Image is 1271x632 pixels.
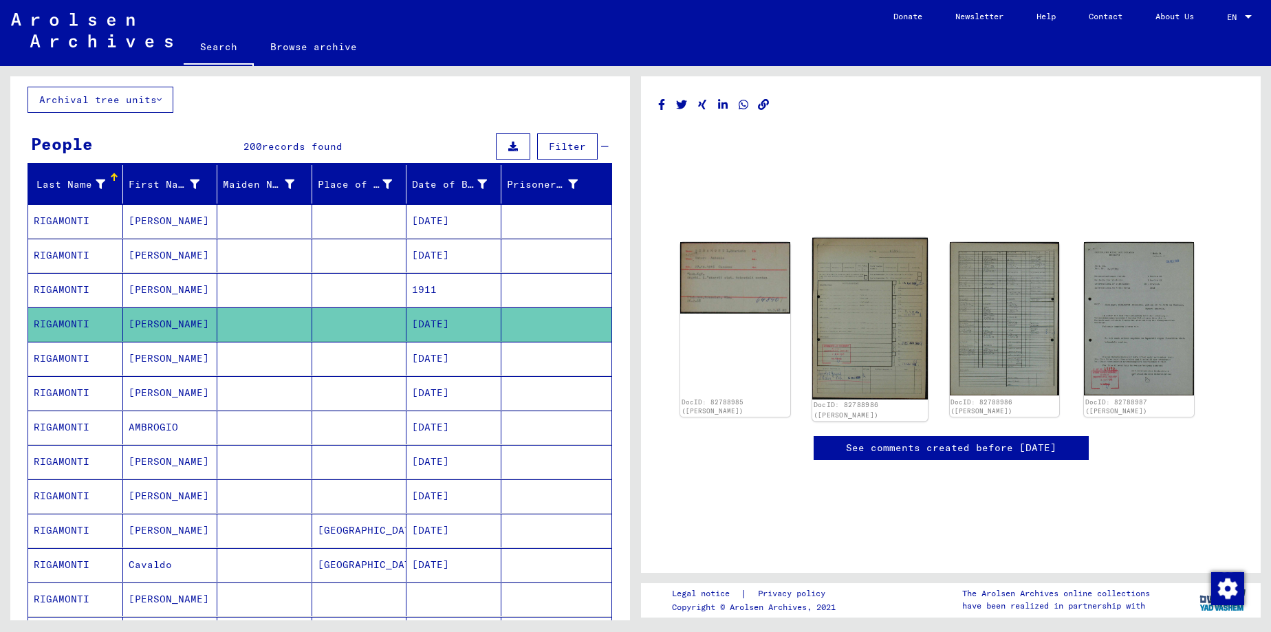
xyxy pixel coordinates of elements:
a: DocID: 82788986 ([PERSON_NAME]) [950,398,1012,415]
div: Place of Birth [318,177,393,192]
mat-header-cell: Prisoner # [501,165,612,204]
mat-cell: [DATE] [406,376,501,410]
div: First Name [129,177,200,192]
img: 001.jpg [812,238,928,400]
a: DocID: 82788986 ([PERSON_NAME]) [813,402,878,419]
mat-cell: RIGAMONTI [28,445,123,479]
button: Share on Facebook [655,96,669,113]
mat-cell: [PERSON_NAME] [123,479,218,513]
mat-cell: [PERSON_NAME] [123,239,218,272]
mat-cell: [GEOGRAPHIC_DATA] [312,548,407,582]
p: Copyright © Arolsen Archives, 2021 [672,601,842,613]
span: 200 [243,140,262,153]
img: 001.jpg [1084,242,1194,395]
span: records found [262,140,343,153]
div: Place of Birth [318,173,410,195]
img: yv_logo.png [1197,582,1248,617]
mat-cell: RIGAMONTI [28,548,123,582]
mat-cell: RIGAMONTI [28,411,123,444]
mat-header-cell: Place of Birth [312,165,407,204]
div: Date of Birth [412,177,487,192]
a: Legal notice [672,587,741,601]
mat-cell: [DATE] [406,307,501,341]
mat-cell: [PERSON_NAME] [123,204,218,238]
div: Prisoner # [507,173,596,195]
button: Share on WhatsApp [737,96,751,113]
mat-cell: [PERSON_NAME] [123,307,218,341]
a: DocID: 82788985 ([PERSON_NAME]) [682,398,743,415]
mat-cell: [DATE] [406,514,501,547]
img: Arolsen_neg.svg [11,13,173,47]
mat-cell: [DATE] [406,204,501,238]
mat-cell: [PERSON_NAME] [123,273,218,307]
div: Last Name [34,177,105,192]
mat-cell: [DATE] [406,239,501,272]
mat-cell: [PERSON_NAME] [123,376,218,410]
mat-cell: RIGAMONTI [28,582,123,616]
button: Share on Xing [695,96,710,113]
mat-cell: [GEOGRAPHIC_DATA] [312,514,407,547]
button: Filter [537,133,598,160]
div: People [31,131,93,156]
mat-cell: RIGAMONTI [28,479,123,513]
mat-cell: [DATE] [406,479,501,513]
mat-cell: [PERSON_NAME] [123,342,218,375]
mat-cell: RIGAMONTI [28,273,123,307]
mat-cell: RIGAMONTI [28,514,123,547]
mat-cell: [DATE] [406,548,501,582]
mat-cell: Cavaldo [123,548,218,582]
mat-header-cell: Maiden Name [217,165,312,204]
p: The Arolsen Archives online collections [962,587,1150,600]
mat-cell: RIGAMONTI [28,239,123,272]
p: have been realized in partnership with [962,600,1150,612]
a: DocID: 82788987 ([PERSON_NAME]) [1085,398,1147,415]
mat-cell: [DATE] [406,411,501,444]
a: Browse archive [254,30,373,63]
mat-cell: [PERSON_NAME] [123,445,218,479]
mat-cell: [PERSON_NAME] [123,582,218,616]
mat-cell: [DATE] [406,342,501,375]
div: Last Name [34,173,122,195]
mat-header-cell: Date of Birth [406,165,501,204]
mat-cell: 1911 [406,273,501,307]
button: Share on Twitter [675,96,689,113]
div: Maiden Name [223,173,312,195]
mat-header-cell: First Name [123,165,218,204]
div: Zustimmung ändern [1210,571,1243,604]
mat-header-cell: Last Name [28,165,123,204]
mat-cell: RIGAMONTI [28,376,123,410]
mat-cell: [DATE] [406,445,501,479]
div: Maiden Name [223,177,294,192]
mat-select-trigger: EN [1227,12,1237,22]
a: Privacy policy [747,587,842,601]
mat-cell: RIGAMONTI [28,204,123,238]
button: Copy link [757,96,771,113]
button: Share on LinkedIn [716,96,730,113]
mat-cell: [PERSON_NAME] [123,514,218,547]
div: First Name [129,173,217,195]
mat-cell: RIGAMONTI [28,342,123,375]
img: 001.jpg [680,242,790,314]
div: | [672,587,842,601]
div: Date of Birth [412,173,504,195]
mat-cell: AMBROGIO [123,411,218,444]
img: 002.jpg [950,242,1060,395]
a: See comments created before [DATE] [846,441,1056,455]
div: Prisoner # [507,177,578,192]
mat-cell: RIGAMONTI [28,307,123,341]
a: Search [184,30,254,66]
button: Archival tree units [28,87,173,113]
img: Zustimmung ändern [1211,572,1244,605]
span: Filter [549,140,586,153]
